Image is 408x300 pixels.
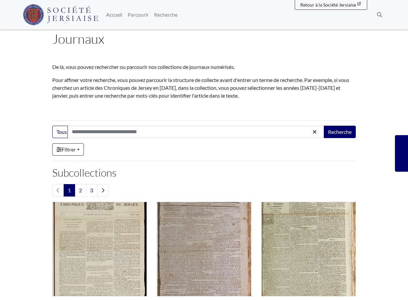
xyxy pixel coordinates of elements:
[68,126,324,138] input: Chercher dans cette collection...
[52,184,64,197] li: Page précédente
[52,202,147,296] img: Chronique de Jersey (1814-1959)
[52,63,356,71] p: De là, vous pouvez rechercher ou parcourir nos collections de journaux numérisés.
[52,166,356,179] h2: Subcollections
[52,126,68,138] button: Tous
[395,135,408,172] a: Souhaitez-vous faire part de vos commentaires?
[103,8,125,21] a: Accueil
[157,202,251,296] img: Gazette de Césarée (1809-1819)
[86,184,97,197] a: Goto page 3
[64,184,75,197] span: Goto page 1
[52,143,84,156] a: Filtrer
[52,76,356,100] p: Pour affiner votre recherche, vous pouvez parcourir la structure de collecte avant d'entrer un te...
[97,184,109,197] a: Page suivante
[52,184,356,197] nav: pagination
[261,202,356,296] img: Gazette de Jersey, annonceur hebdomadaire [Stead, 1803 - 1814)
[23,3,98,27] a: Logo de la Société Jersiaise
[23,4,98,25] img: Société Jersiaise
[75,184,86,197] a: Goto page 2
[125,8,151,21] a: Parcourir
[300,2,356,8] span: Retour à la Société Jersiaise
[151,8,180,21] a: Recherche
[52,31,356,47] h1: Journaux
[324,126,356,138] button: Recherche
